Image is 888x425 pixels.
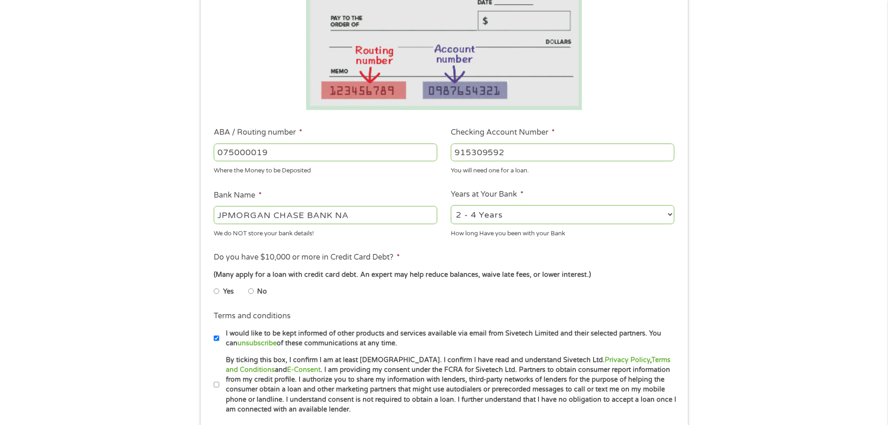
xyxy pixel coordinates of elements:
[451,163,674,176] div: You will need one for a loan.
[451,226,674,238] div: How long Have you been with your Bank
[219,329,677,349] label: I would like to be kept informed of other products and services available via email from Sivetech...
[214,128,302,137] label: ABA / Routing number
[214,226,437,238] div: We do NOT store your bank details!
[451,144,674,161] input: 345634636
[257,287,267,297] label: No
[287,366,321,374] a: E-Consent
[226,356,671,374] a: Terms and Conditions
[214,311,291,321] label: Terms and conditions
[605,356,650,364] a: Privacy Policy
[219,355,677,415] label: By ticking this box, I confirm I am at least [DEMOGRAPHIC_DATA]. I confirm I have read and unders...
[451,128,555,137] label: Checking Account Number
[451,190,524,199] label: Years at Your Bank
[238,339,277,347] a: unsubscribe
[214,144,437,161] input: 263177916
[214,163,437,176] div: Where the Money to be Deposited
[214,191,262,200] label: Bank Name
[214,253,400,262] label: Do you have $10,000 or more in Credit Card Debt?
[214,270,674,280] div: (Many apply for a loan with credit card debt. An expert may help reduce balances, waive late fees...
[223,287,234,297] label: Yes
